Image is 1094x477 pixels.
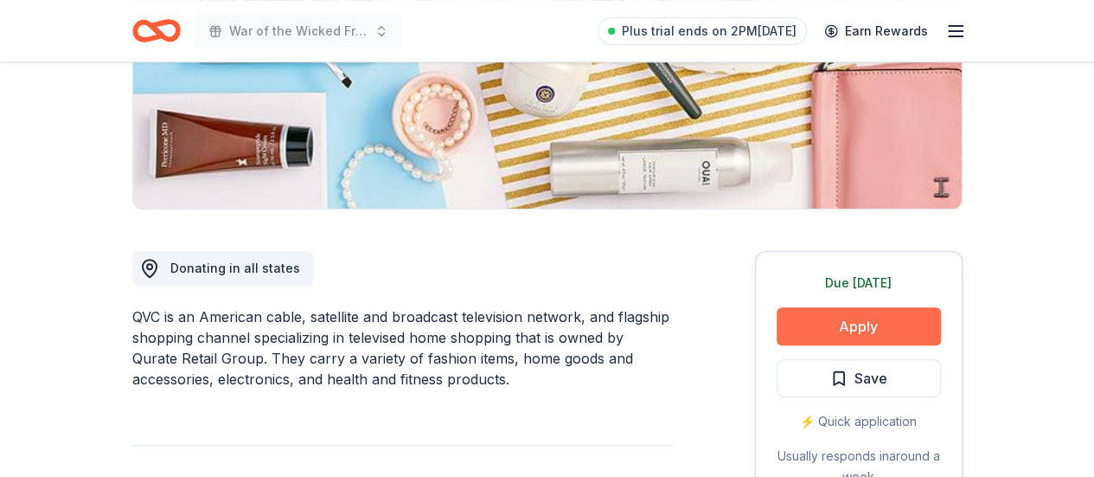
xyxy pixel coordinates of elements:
button: Save [777,359,941,397]
button: Apply [777,307,941,345]
span: Save [854,367,887,390]
a: Plus trial ends on 2PM[DATE] [598,17,807,45]
a: Earn Rewards [814,16,938,47]
div: QVC is an American cable, satellite and broadcast television network, and flagship shopping chann... [132,306,672,390]
div: Due [DATE] [777,273,941,293]
a: Home [132,10,181,51]
div: ⚡️ Quick application [777,411,941,432]
button: War of the Wicked Friendly 10uC [195,14,402,48]
span: Donating in all states [170,261,300,275]
span: War of the Wicked Friendly 10uC [229,21,368,42]
span: Plus trial ends on 2PM[DATE] [622,21,797,42]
